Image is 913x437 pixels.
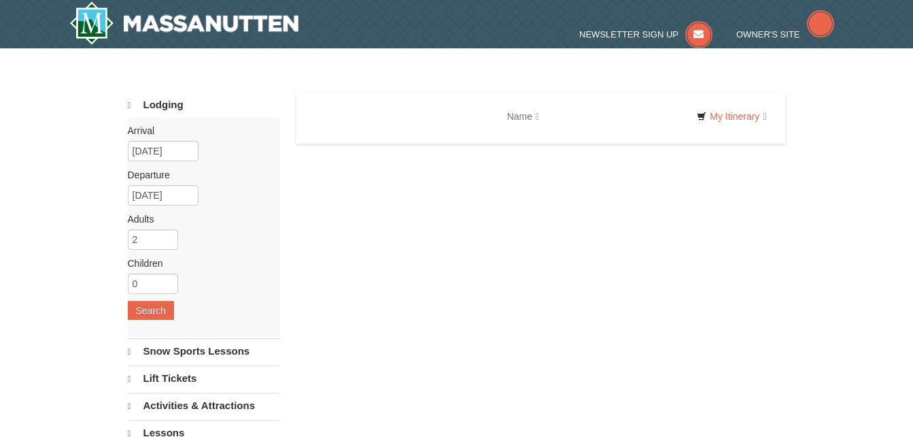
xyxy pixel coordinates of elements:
a: Owner's Site [736,29,834,39]
label: Departure [128,168,269,182]
span: Owner's Site [736,29,800,39]
label: Adults [128,212,269,226]
a: Massanutten Resort [69,1,299,45]
button: Search [128,301,174,320]
a: Snow Sports Lessons [128,338,279,364]
label: Children [128,257,269,270]
label: Arrival [128,124,269,137]
a: Activities & Attractions [128,393,279,419]
a: My Itinerary [688,106,775,127]
img: Massanutten Resort Logo [69,1,299,45]
span: Newsletter Sign Up [579,29,678,39]
a: Lift Tickets [128,366,279,391]
a: Lodging [128,93,279,118]
a: Name [497,103,549,130]
a: Newsletter Sign Up [579,29,712,39]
